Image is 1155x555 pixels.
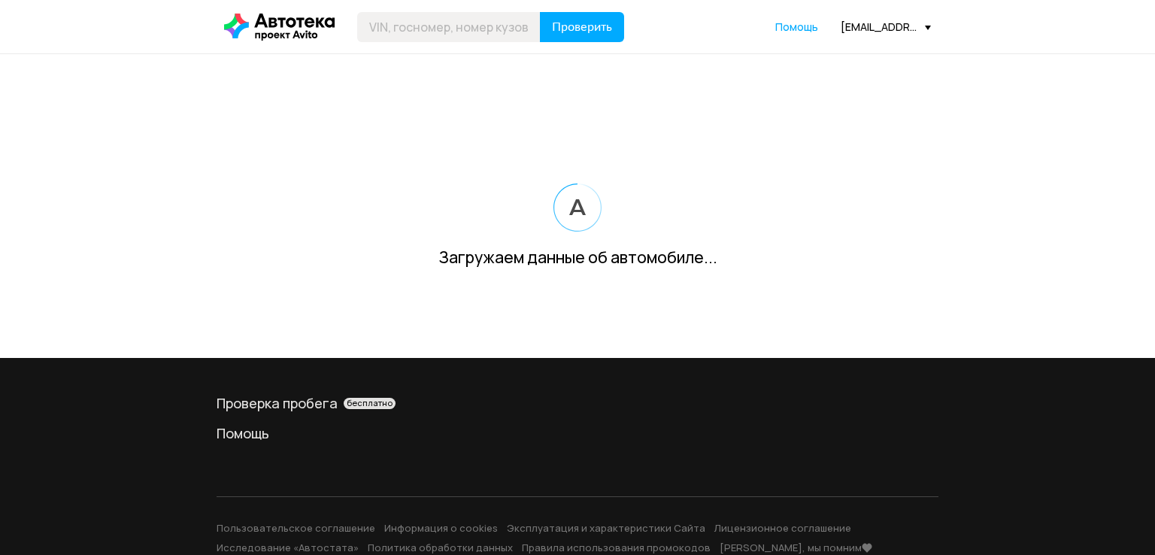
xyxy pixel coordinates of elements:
a: Пользовательское соглашение [217,521,375,535]
a: Проверка пробегабесплатно [217,394,938,412]
a: [PERSON_NAME], мы помним [720,541,872,554]
a: Исследование «Автостата» [217,541,359,554]
span: Помощь [775,20,818,34]
div: Загружаем данные об автомобиле... [438,247,717,268]
div: [EMAIL_ADDRESS][DOMAIN_NAME] [841,20,931,34]
a: Лицензионное соглашение [714,521,851,535]
a: Политика обработки данных [368,541,513,554]
span: бесплатно [347,398,393,408]
a: Правила использования промокодов [522,541,711,554]
a: Информация о cookies [384,521,498,535]
a: Помощь [775,20,818,35]
button: Проверить [540,12,624,42]
span: Проверить [552,21,612,33]
div: Проверка пробега [217,394,938,412]
a: Помощь [217,424,938,442]
a: Эксплуатация и характеристики Сайта [507,521,705,535]
input: VIN, госномер, номер кузова [357,12,541,42]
